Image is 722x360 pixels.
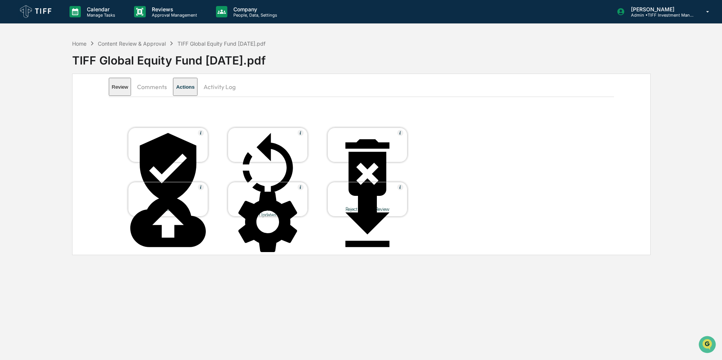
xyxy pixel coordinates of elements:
button: Activity Log [197,78,242,96]
button: Start new chat [128,60,137,69]
button: Review [109,78,131,96]
span: Attestations [62,95,94,103]
p: How can we help? [8,16,137,28]
div: 🖐️ [8,96,14,102]
p: Admin • TIFF Investment Management [625,12,695,18]
a: 🔎Data Lookup [5,106,51,120]
div: We're available if you need us! [26,65,96,71]
p: People, Data, Settings [227,12,281,18]
p: Manage Tasks [81,12,119,18]
a: Powered byPylon [53,128,91,134]
img: Help [298,130,304,136]
div: TIFF Global Equity Fund [DATE].pdf [72,48,722,67]
p: Approval Management [146,12,201,18]
div: Start new chat [26,58,124,65]
img: Help [198,130,204,136]
span: Data Lookup [15,109,48,117]
div: 🗄️ [55,96,61,102]
button: Actions [173,78,197,96]
a: 🖐️Preclearance [5,92,52,106]
div: 🔎 [8,110,14,116]
img: Help [198,184,204,190]
p: [PERSON_NAME] [625,6,695,12]
p: Reviews [146,6,201,12]
p: Calendar [81,6,119,12]
img: Help [397,130,403,136]
p: Company [227,6,281,12]
div: Content Review & Approval [98,40,166,47]
div: secondary tabs example [109,78,614,96]
span: Preclearance [15,95,49,103]
div: TIFF Global Equity Fund [DATE].pdf [177,40,265,47]
iframe: Open customer support [698,335,718,355]
img: 1746055101610-c473b297-6a78-478c-a979-82029cc54cd1 [8,58,21,71]
button: Comments [131,78,173,96]
img: Help [298,184,304,190]
span: Pylon [75,128,91,134]
img: logo [18,3,54,20]
a: 🗄️Attestations [52,92,97,106]
div: Home [72,40,86,47]
img: Help [397,184,403,190]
